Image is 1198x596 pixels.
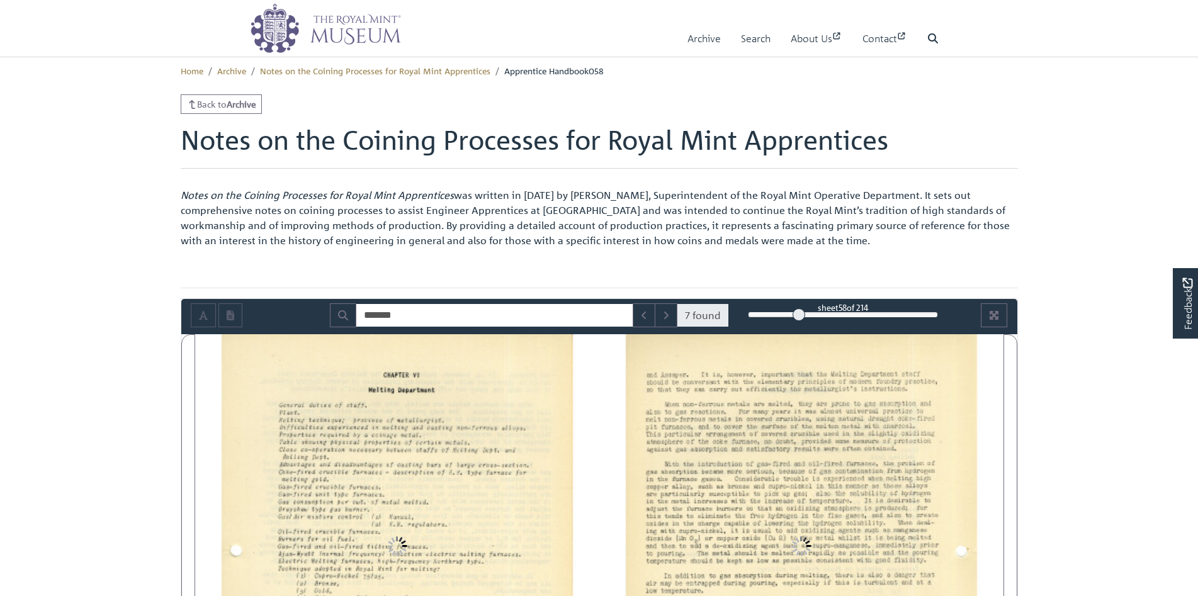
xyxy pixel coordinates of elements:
a: Notes on the Coining Processes for Royal Mint Apprentices [260,65,490,76]
button: Toggle text selection (Alt+T) [191,303,216,327]
a: Contact [862,21,907,57]
img: logo_wide.png [250,3,401,53]
div: sheet of 214 [748,301,938,313]
strong: Archive [227,98,256,110]
a: Back toArchive [181,94,263,114]
span: Feedback [1180,278,1195,330]
a: About Us [791,21,842,57]
input: Search for [356,303,633,327]
button: Open transcription window [218,303,242,327]
a: Archive [217,65,246,76]
span: Apprentice Handbook058 [504,65,604,76]
p: was written in [DATE] by [PERSON_NAME], Superintendent of the Royal Mint Operative Department. It... [181,188,1018,248]
em: Notes on the Coining Processes for Royal Mint Apprentices [181,189,454,201]
button: Full screen mode [981,303,1007,327]
button: Previous Match [633,303,655,327]
button: Next Match [655,303,677,327]
button: Search [330,303,356,327]
span: 7 found [677,303,729,327]
h1: Notes on the Coining Processes for Royal Mint Apprentices [181,124,1018,168]
a: Would you like to provide feedback? [1173,268,1198,339]
a: Archive [687,21,721,57]
span: 58 [839,302,847,313]
a: Search [741,21,771,57]
a: Home [181,65,203,76]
